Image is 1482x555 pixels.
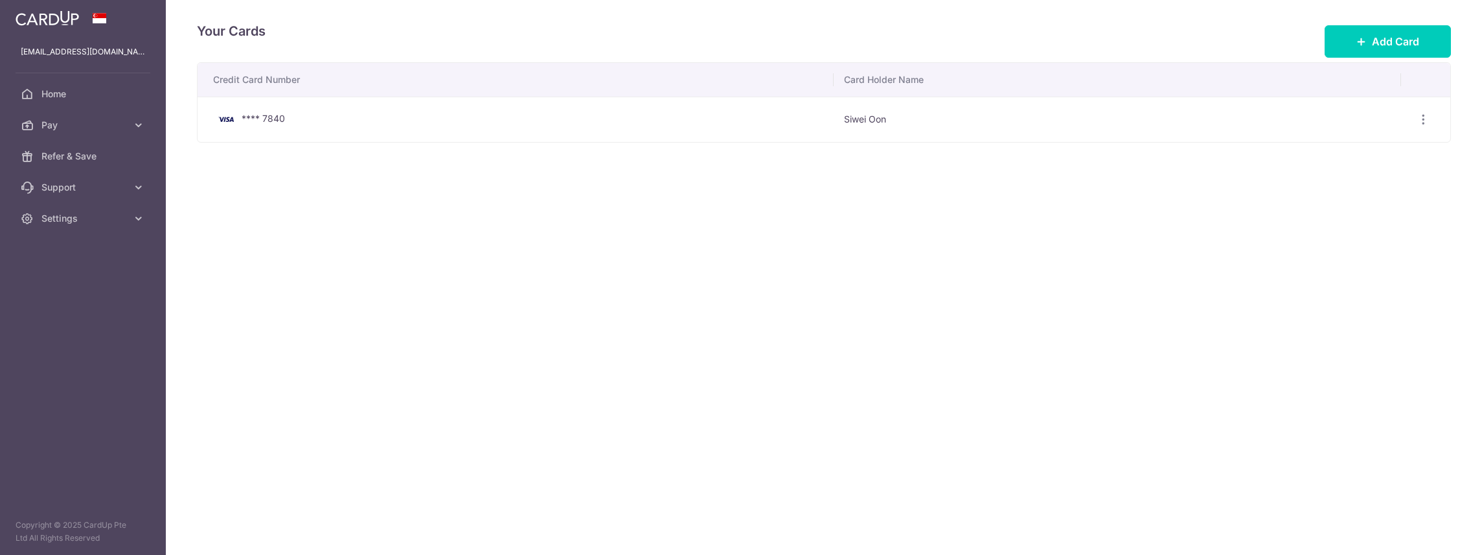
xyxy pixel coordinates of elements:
[834,97,1400,142] td: Siwei Oon
[1325,25,1451,58] button: Add Card
[41,88,127,100] span: Home
[41,212,127,225] span: Settings
[834,63,1400,97] th: Card Holder Name
[41,181,127,194] span: Support
[41,119,127,132] span: Pay
[21,45,145,58] p: [EMAIL_ADDRESS][DOMAIN_NAME]
[1372,34,1419,49] span: Add Card
[198,63,834,97] th: Credit Card Number
[41,150,127,163] span: Refer & Save
[213,112,239,127] img: Bank Card
[16,10,79,26] img: CardUp
[197,21,266,41] h4: Your Cards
